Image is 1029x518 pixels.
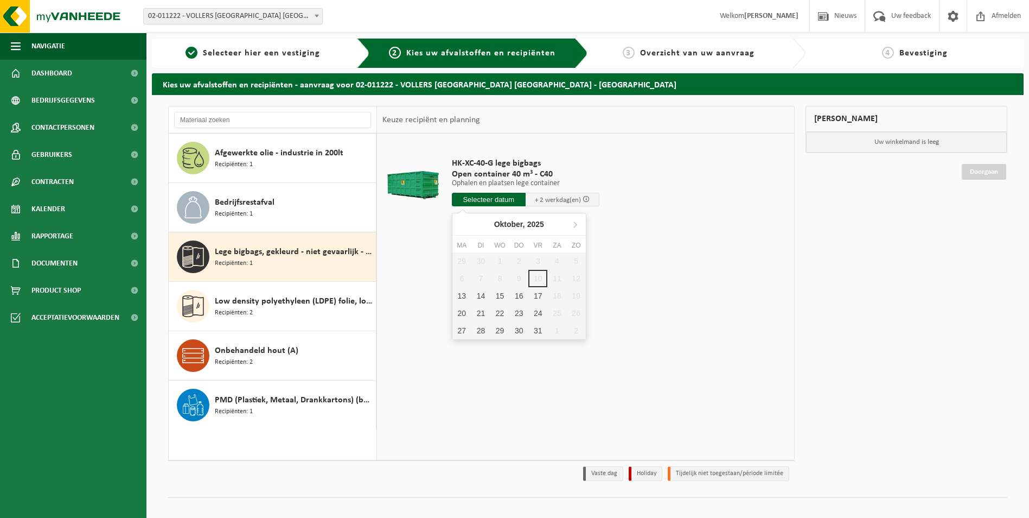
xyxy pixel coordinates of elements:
[452,240,471,251] div: ma
[31,168,74,195] span: Contracten
[509,240,528,251] div: do
[169,232,376,282] button: Lege bigbags, gekleurd - niet gevaarlijk - los Recipiënten: 1
[452,169,599,180] span: Open container 40 m³ - C40
[882,47,894,59] span: 4
[169,282,376,331] button: Low density polyethyleen (LDPE) folie, los, naturel/gekleurd (80/20) Recipiënten: 2
[629,466,662,481] li: Holiday
[215,344,298,357] span: Onbehandeld hout (A)
[490,240,509,251] div: wo
[623,47,635,59] span: 3
[31,60,72,87] span: Dashboard
[31,277,81,304] span: Product Shop
[215,209,253,219] span: Recipiënten: 1
[528,240,547,251] div: vr
[203,49,320,58] span: Selecteer hier een vestiging
[152,73,1024,94] h2: Kies uw afvalstoffen en recipiënten - aanvraag voor 02-011222 - VOLLERS [GEOGRAPHIC_DATA] [GEOGRA...
[528,287,547,305] div: 17
[547,240,566,251] div: za
[215,245,373,258] span: Lege bigbags, gekleurd - niet gevaarlijk - los
[215,196,274,209] span: Bedrijfsrestafval
[215,258,253,269] span: Recipiënten: 1
[567,240,586,251] div: zo
[215,147,343,160] span: Afgewerkte olie - industrie in 200lt
[509,287,528,305] div: 16
[31,33,65,60] span: Navigatie
[31,141,72,168] span: Gebruikers
[186,47,197,59] span: 1
[744,12,798,20] strong: [PERSON_NAME]
[509,322,528,339] div: 30
[471,305,490,322] div: 21
[490,287,509,305] div: 15
[490,216,548,233] div: Oktober,
[583,466,623,481] li: Vaste dag
[490,305,509,322] div: 22
[452,193,526,206] input: Selecteer datum
[215,394,373,407] span: PMD (Plastiek, Metaal, Drankkartons) (bedrijven)
[509,305,528,322] div: 23
[806,132,1007,153] p: Uw winkelmand is leeg
[527,220,544,228] i: 2025
[452,180,599,187] p: Ophalen en plaatsen lege container
[169,381,376,429] button: PMD (Plastiek, Metaal, Drankkartons) (bedrijven) Recipiënten: 1
[31,250,78,277] span: Documenten
[640,49,755,58] span: Overzicht van uw aanvraag
[452,158,599,169] span: HK-XC-40-G lege bigbags
[169,331,376,381] button: Onbehandeld hout (A) Recipiënten: 2
[899,49,948,58] span: Bevestiging
[174,112,371,128] input: Materiaal zoeken
[144,9,322,24] span: 02-011222 - VOLLERS BELGIUM NV - ANTWERPEN
[406,49,555,58] span: Kies uw afvalstoffen en recipiënten
[528,305,547,322] div: 24
[452,322,471,339] div: 27
[490,322,509,339] div: 29
[169,183,376,232] button: Bedrijfsrestafval Recipiënten: 1
[668,466,789,481] li: Tijdelijk niet toegestaan/période limitée
[169,134,376,183] button: Afgewerkte olie - industrie in 200lt Recipiënten: 1
[452,305,471,322] div: 20
[806,106,1007,132] div: [PERSON_NAME]
[31,114,94,141] span: Contactpersonen
[528,322,547,339] div: 31
[389,47,401,59] span: 2
[215,407,253,417] span: Recipiënten: 1
[535,197,581,204] span: + 2 werkdag(en)
[157,47,348,60] a: 1Selecteer hier een vestiging
[31,304,119,331] span: Acceptatievoorwaarden
[377,106,485,134] div: Keuze recipiënt en planning
[471,240,490,251] div: di
[31,223,73,250] span: Rapportage
[31,87,95,114] span: Bedrijfsgegevens
[215,160,253,170] span: Recipiënten: 1
[471,322,490,339] div: 28
[962,164,1006,180] a: Doorgaan
[452,287,471,305] div: 13
[143,8,323,24] span: 02-011222 - VOLLERS BELGIUM NV - ANTWERPEN
[215,357,253,368] span: Recipiënten: 2
[215,295,373,308] span: Low density polyethyleen (LDPE) folie, los, naturel/gekleurd (80/20)
[471,287,490,305] div: 14
[215,308,253,318] span: Recipiënten: 2
[31,195,65,223] span: Kalender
